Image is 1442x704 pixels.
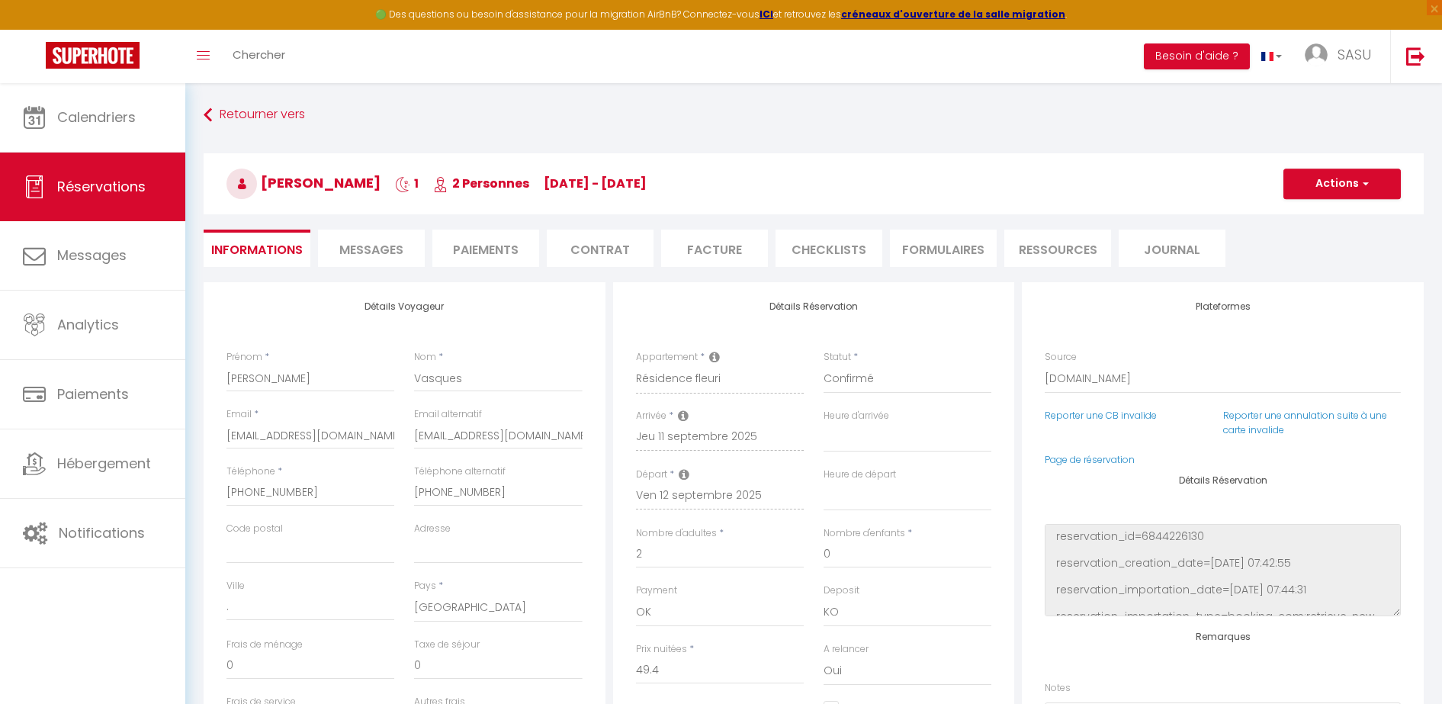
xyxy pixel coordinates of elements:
[433,175,529,192] span: 2 Personnes
[57,454,151,473] span: Hébergement
[544,175,647,192] span: [DATE] - [DATE]
[1045,475,1401,486] h4: Détails Réservation
[824,350,851,365] label: Statut
[204,230,310,267] li: Informations
[1045,350,1077,365] label: Source
[1045,301,1401,312] h4: Plateformes
[46,42,140,69] img: Super Booking
[1283,169,1401,199] button: Actions
[636,583,677,598] label: Payment
[414,350,436,365] label: Nom
[636,642,687,657] label: Prix nuitées
[1406,47,1425,66] img: logout
[226,173,381,192] span: [PERSON_NAME]
[1045,453,1135,466] a: Page de réservation
[57,246,127,265] span: Messages
[414,407,482,422] label: Email alternatif
[636,409,666,423] label: Arrivée
[824,526,905,541] label: Nombre d'enfants
[57,108,136,127] span: Calendriers
[1119,230,1225,267] li: Journal
[432,230,539,267] li: Paiements
[661,230,768,267] li: Facture
[824,583,859,598] label: Deposit
[1045,409,1157,422] a: Reporter une CB invalide
[636,350,698,365] label: Appartement
[1338,45,1371,64] span: SASU
[841,8,1065,21] a: créneaux d'ouverture de la salle migration
[890,230,997,267] li: FORMULAIRES
[1223,409,1387,436] a: Reporter une annulation suite à une carte invalide
[636,301,992,312] h4: Détails Réservation
[221,30,297,83] a: Chercher
[57,315,119,334] span: Analytics
[226,301,583,312] h4: Détails Voyageur
[226,579,245,593] label: Ville
[1045,632,1401,642] h4: Remarques
[414,465,506,479] label: Téléphone alternatif
[824,468,896,482] label: Heure de départ
[1045,681,1071,696] label: Notes
[226,522,283,536] label: Code postal
[636,468,667,482] label: Départ
[226,638,303,652] label: Frais de ménage
[1305,43,1328,66] img: ...
[776,230,882,267] li: CHECKLISTS
[57,177,146,196] span: Réservations
[824,642,869,657] label: A relancer
[339,241,403,259] span: Messages
[414,579,436,593] label: Pays
[1293,30,1390,83] a: ... SASU
[226,350,262,365] label: Prénom
[395,175,419,192] span: 1
[414,522,451,536] label: Adresse
[226,465,275,479] label: Téléphone
[414,638,480,652] label: Taxe de séjour
[760,8,773,21] a: ICI
[636,526,717,541] label: Nombre d'adultes
[1144,43,1250,69] button: Besoin d'aide ?
[233,47,285,63] span: Chercher
[12,6,58,52] button: Ouvrir le widget de chat LiveChat
[57,384,129,403] span: Paiements
[1004,230,1111,267] li: Ressources
[226,407,252,422] label: Email
[59,523,145,542] span: Notifications
[204,101,1424,129] a: Retourner vers
[547,230,654,267] li: Contrat
[824,409,889,423] label: Heure d'arrivée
